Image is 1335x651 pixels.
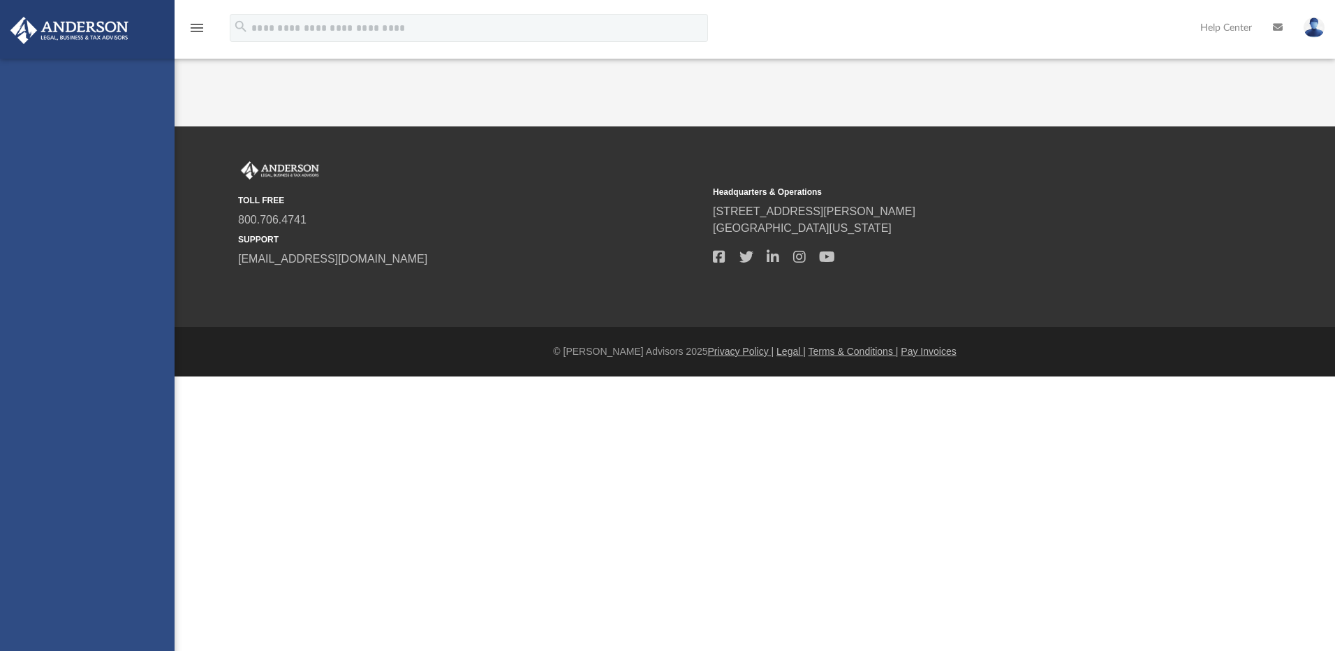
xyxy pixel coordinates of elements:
a: Terms & Conditions | [809,346,899,357]
i: menu [189,20,205,36]
img: Anderson Advisors Platinum Portal [6,17,133,44]
img: Anderson Advisors Platinum Portal [238,161,322,180]
small: SUPPORT [238,233,703,246]
a: Pay Invoices [901,346,956,357]
small: TOLL FREE [238,194,703,207]
a: [EMAIL_ADDRESS][DOMAIN_NAME] [238,253,427,265]
a: menu [189,27,205,36]
a: Privacy Policy | [708,346,774,357]
i: search [233,19,249,34]
div: © [PERSON_NAME] Advisors 2025 [175,344,1335,359]
img: User Pic [1304,17,1325,38]
a: Legal | [776,346,806,357]
a: [STREET_ADDRESS][PERSON_NAME] [713,205,915,217]
a: 800.706.4741 [238,214,307,226]
a: [GEOGRAPHIC_DATA][US_STATE] [713,222,892,234]
small: Headquarters & Operations [713,186,1178,198]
